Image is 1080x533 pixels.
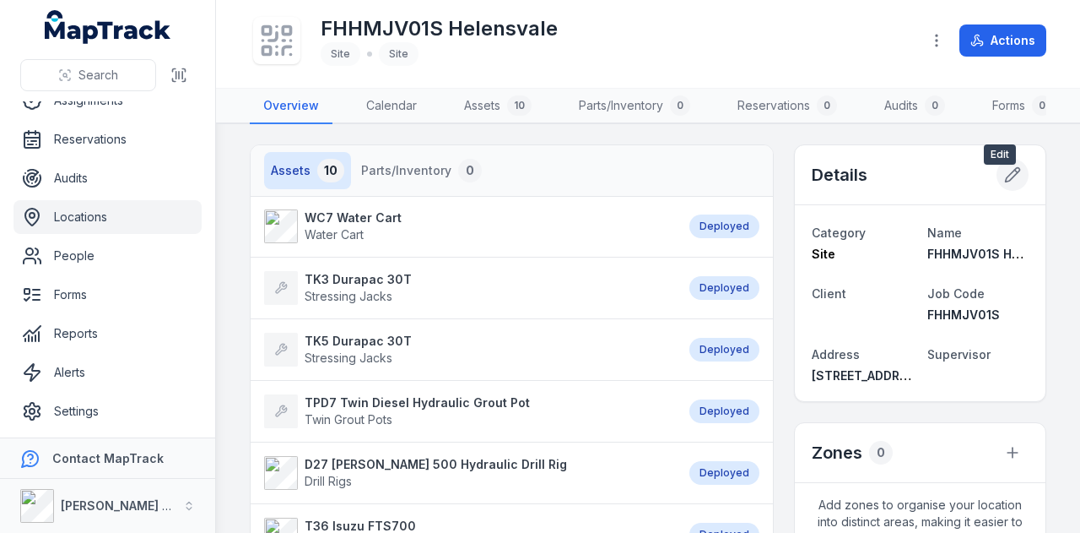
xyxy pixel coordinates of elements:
[13,317,202,351] a: Reports
[689,338,759,362] div: Deployed
[305,412,392,427] span: Twin Grout Pots
[305,333,412,350] strong: TK5 Durapac 30T
[689,400,759,423] div: Deployed
[20,59,156,91] button: Search
[331,47,350,60] span: Site
[353,89,430,124] a: Calendar
[13,394,202,428] a: Settings
[689,276,759,300] div: Deployed
[812,368,927,383] span: [STREET_ADDRESS]
[52,451,164,465] strong: Contact MapTrack
[812,347,860,362] span: Address
[264,152,351,189] button: Assets10
[305,474,352,488] span: Drill Rigs
[13,122,202,156] a: Reservations
[13,239,202,273] a: People
[689,461,759,485] div: Deployed
[925,95,945,116] div: 0
[264,209,672,243] a: WC7 Water CartWater Cart
[927,226,962,240] span: Name
[13,356,202,389] a: Alerts
[458,159,482,182] div: 0
[264,271,672,305] a: TK3 Durapac 30TStressing Jacks
[305,271,412,288] strong: TK3 Durapac 30T
[927,286,985,301] span: Job Code
[812,247,835,261] span: Site
[305,289,392,303] span: Stressing Jacks
[927,247,1070,261] span: FHHMJV01S Helensvale
[379,42,418,66] div: Site
[871,89,958,124] a: Audits0
[817,95,837,116] div: 0
[305,456,567,473] strong: D27 [PERSON_NAME] 500 Hydraulic Drill Rig
[13,200,202,234] a: Locations
[927,347,991,362] span: Supervisor
[927,307,1000,322] span: FHHMJV01S
[959,24,1046,57] button: Actions
[78,67,118,84] span: Search
[305,394,530,411] strong: TPD7 Twin Diesel Hydraulic Grout Pot
[812,226,866,240] span: Category
[812,286,846,301] span: Client
[61,498,199,513] strong: [PERSON_NAME] Group
[507,95,532,116] div: 10
[689,215,759,238] div: Deployed
[305,209,402,226] strong: WC7 Water Cart
[1032,95,1052,116] div: 0
[305,227,364,242] span: Water Cart
[13,278,202,312] a: Forms
[565,89,704,124] a: Parts/Inventory0
[45,10,171,44] a: MapTrack
[724,89,850,124] a: Reservations0
[670,95,690,116] div: 0
[979,89,1066,124] a: Forms0
[984,144,1016,165] span: Edit
[354,152,489,189] button: Parts/Inventory0
[264,456,672,490] a: D27 [PERSON_NAME] 500 Hydraulic Drill RigDrill Rigs
[812,441,862,465] h2: Zones
[13,161,202,195] a: Audits
[250,89,332,124] a: Overview
[305,351,392,365] span: Stressing Jacks
[869,441,893,465] div: 0
[812,163,867,187] h2: Details
[264,394,672,428] a: TPD7 Twin Diesel Hydraulic Grout PotTwin Grout Pots
[317,159,344,182] div: 10
[264,333,672,367] a: TK5 Durapac 30TStressing Jacks
[321,15,558,42] h1: FHHMJV01S Helensvale
[451,89,545,124] a: Assets10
